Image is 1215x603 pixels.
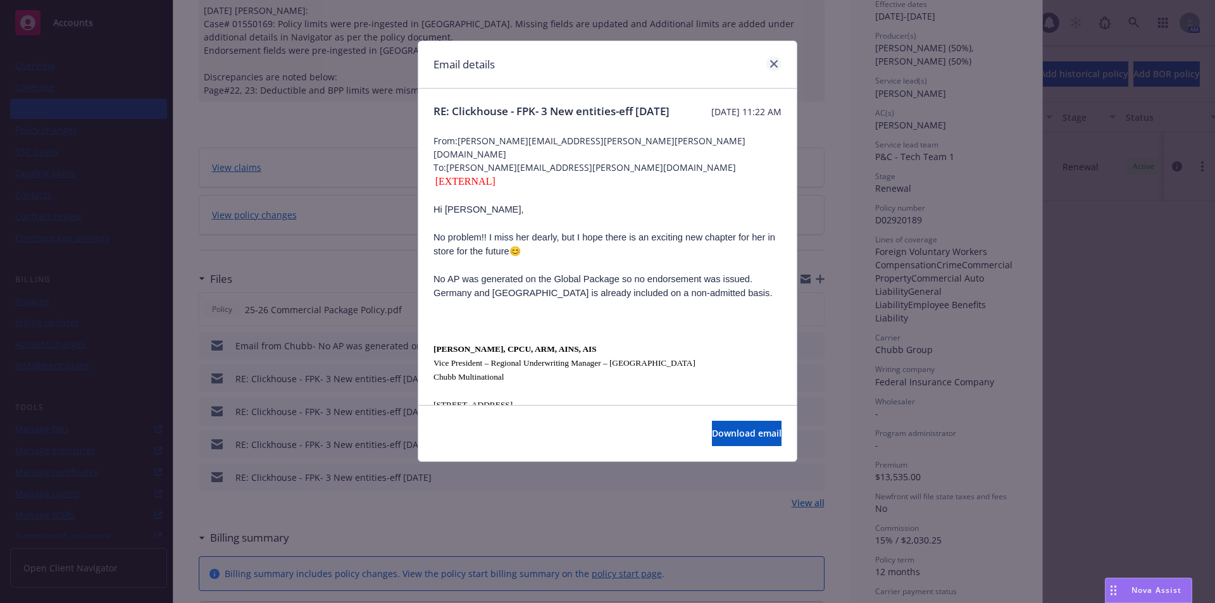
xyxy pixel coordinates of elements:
[1131,585,1181,595] span: Nova Assist
[712,427,782,439] span: Download email
[433,358,695,368] span: Vice President – Regional Underwriting Manager – [GEOGRAPHIC_DATA]
[433,274,772,298] span: No AP was generated on the Global Package so no endorsement was issued. Germany and [GEOGRAPHIC_D...
[1105,578,1192,603] button: Nova Assist
[433,372,520,423] span: Chubb Multinational [STREET_ADDRESS] M [PHONE_NUMBER]
[712,421,782,446] button: Download email
[433,344,597,354] span: [PERSON_NAME], CPCU, ARM, AINS, AIS
[1106,578,1121,602] div: Drag to move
